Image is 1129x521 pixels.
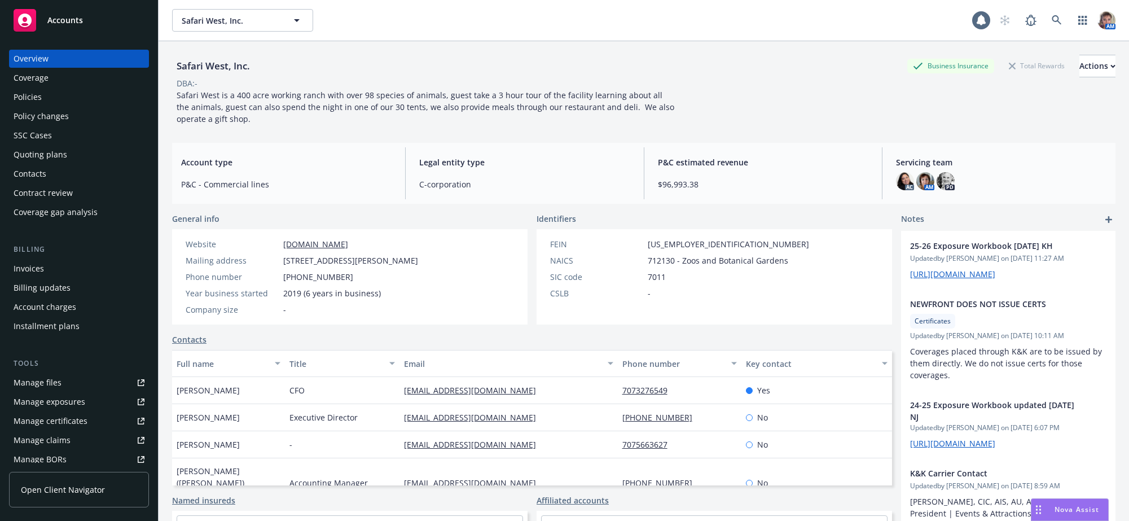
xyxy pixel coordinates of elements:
[404,358,600,370] div: Email
[9,184,149,202] a: Contract review
[9,317,149,335] a: Installment plans
[901,213,924,226] span: Notes
[741,350,892,377] button: Key contact
[1045,9,1068,32] a: Search
[9,88,149,106] a: Policies
[896,172,914,190] img: photo
[1071,9,1094,32] a: Switch app
[648,238,809,250] span: [US_EMPLOYER_IDENTIFICATION_NUMBER]
[910,481,1106,491] span: Updated by [PERSON_NAME] on [DATE] 8:59 AM
[177,439,240,450] span: [PERSON_NAME]
[172,9,313,32] button: Safari West, Inc.
[9,450,149,469] a: Manage BORs
[186,271,279,283] div: Phone number
[177,90,676,124] span: Safari West is a 400 acre working ranch with over 98 species of animals, guest take a 3 hour tour...
[9,165,149,183] a: Contacts
[910,298,1077,310] span: NEWFRONT DOES NOT ISSUE CERTS
[537,213,576,225] span: Identifiers
[658,156,868,168] span: P&C estimated revenue
[910,423,1106,433] span: Updated by [PERSON_NAME] on [DATE] 6:07 PM
[648,255,788,266] span: 712130 - Zoos and Botanical Gardens
[14,317,80,335] div: Installment plans
[1097,11,1115,29] img: photo
[14,69,49,87] div: Coverage
[622,439,676,450] a: 7075663627
[14,126,52,145] div: SSC Cases
[14,450,67,469] div: Manage BORs
[9,203,149,221] a: Coverage gap analysis
[910,240,1077,252] span: 25-26 Exposure Workbook [DATE] KH
[14,203,98,221] div: Coverage gap analysis
[896,156,1106,168] span: Servicing team
[9,358,149,369] div: Tools
[901,231,1115,289] div: 25-26 Exposure Workbook [DATE] KHUpdatedby [PERSON_NAME] on [DATE] 11:27 AM[URL][DOMAIN_NAME]
[1079,55,1115,77] button: Actions
[757,384,770,396] span: Yes
[658,178,868,190] span: $96,993.38
[285,350,399,377] button: Title
[47,16,83,25] span: Accounts
[177,358,268,370] div: Full name
[9,260,149,278] a: Invoices
[14,50,49,68] div: Overview
[757,477,768,489] span: No
[14,374,61,392] div: Manage files
[9,50,149,68] a: Overview
[404,412,545,423] a: [EMAIL_ADDRESS][DOMAIN_NAME]
[916,172,934,190] img: photo
[1020,9,1042,32] a: Report a Bug
[9,374,149,392] a: Manage files
[9,393,149,411] span: Manage exposures
[1102,213,1115,226] a: add
[550,255,643,266] div: NAICS
[14,260,44,278] div: Invoices
[14,107,69,125] div: Policy changes
[404,478,545,488] a: [EMAIL_ADDRESS][DOMAIN_NAME]
[757,411,768,423] span: No
[172,350,285,377] button: Full name
[177,77,197,89] div: DBA: -
[181,178,392,190] span: P&C - Commercial lines
[9,5,149,36] a: Accounts
[181,156,392,168] span: Account type
[622,385,676,396] a: 7073276549
[182,15,279,27] span: Safari West, Inc.
[550,271,643,283] div: SIC code
[14,298,76,316] div: Account charges
[907,59,994,73] div: Business Insurance
[910,467,1077,479] span: K&K Carrier Contact
[550,287,643,299] div: CSLB
[618,350,742,377] button: Phone number
[746,358,875,370] div: Key contact
[910,346,1104,380] span: Coverages placed through K&K are to be issued by them directly. We do not issue certs for those c...
[289,358,383,370] div: Title
[404,439,545,450] a: [EMAIL_ADDRESS][DOMAIN_NAME]
[172,59,254,73] div: Safari West, Inc.
[9,69,149,87] a: Coverage
[910,269,995,279] a: [URL][DOMAIN_NAME]
[9,298,149,316] a: Account charges
[283,271,353,283] span: [PHONE_NUMBER]
[550,238,643,250] div: FEIN
[186,238,279,250] div: Website
[419,178,630,190] span: C-corporation
[289,384,305,396] span: CFO
[9,107,149,125] a: Policy changes
[910,331,1106,341] span: Updated by [PERSON_NAME] on [DATE] 10:11 AM
[289,439,292,450] span: -
[9,412,149,430] a: Manage certificates
[1003,59,1070,73] div: Total Rewards
[14,279,71,297] div: Billing updates
[283,304,286,316] span: -
[14,431,71,449] div: Manage claims
[186,287,279,299] div: Year business started
[757,439,768,450] span: No
[14,393,85,411] div: Manage exposures
[14,184,73,202] div: Contract review
[9,279,149,297] a: Billing updates
[14,165,46,183] div: Contacts
[399,350,617,377] button: Email
[186,255,279,266] div: Mailing address
[172,334,207,345] a: Contacts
